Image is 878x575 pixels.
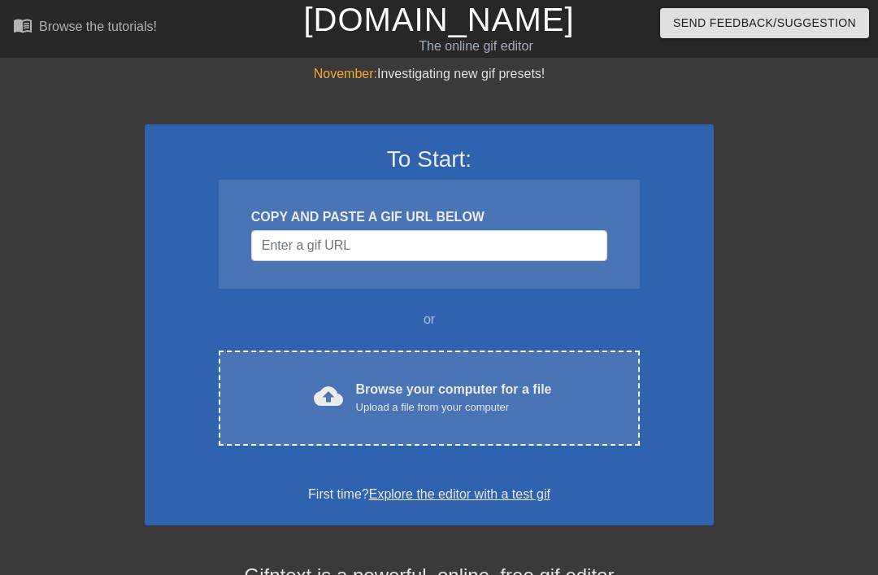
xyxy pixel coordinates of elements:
[301,37,651,56] div: The online gif editor
[39,20,157,33] div: Browse the tutorials!
[166,485,693,504] div: First time?
[187,310,672,329] div: or
[369,487,550,501] a: Explore the editor with a test gif
[314,67,377,81] span: November:
[356,399,552,416] div: Upload a file from your computer
[660,8,869,38] button: Send Feedback/Suggestion
[303,2,574,37] a: [DOMAIN_NAME]
[251,230,607,261] input: Username
[145,64,714,84] div: Investigating new gif presets!
[166,146,693,173] h3: To Start:
[251,207,607,227] div: COPY AND PASTE A GIF URL BELOW
[356,380,552,416] div: Browse your computer for a file
[314,381,343,411] span: cloud_upload
[673,13,856,33] span: Send Feedback/Suggestion
[13,15,33,35] span: menu_book
[13,15,157,41] a: Browse the tutorials!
